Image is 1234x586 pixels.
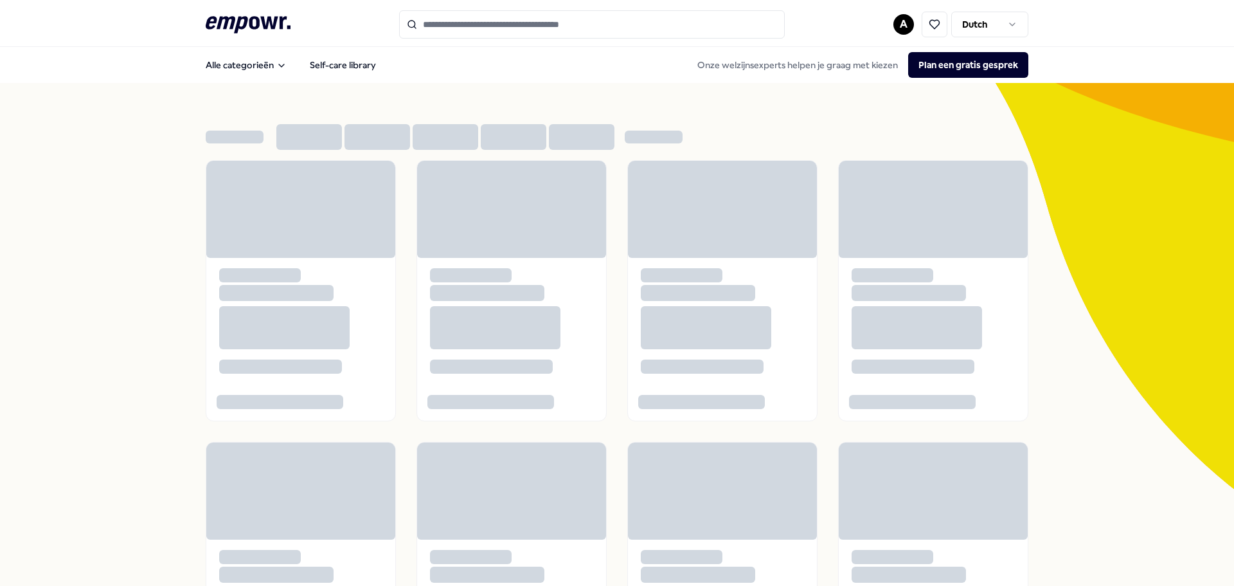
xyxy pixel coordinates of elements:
nav: Main [195,52,386,78]
button: A [893,14,914,35]
input: Search for products, categories or subcategories [399,10,785,39]
button: Plan een gratis gesprek [908,52,1028,78]
button: Alle categorieën [195,52,297,78]
div: Onze welzijnsexperts helpen je graag met kiezen [687,52,1028,78]
a: Self-care library [300,52,386,78]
